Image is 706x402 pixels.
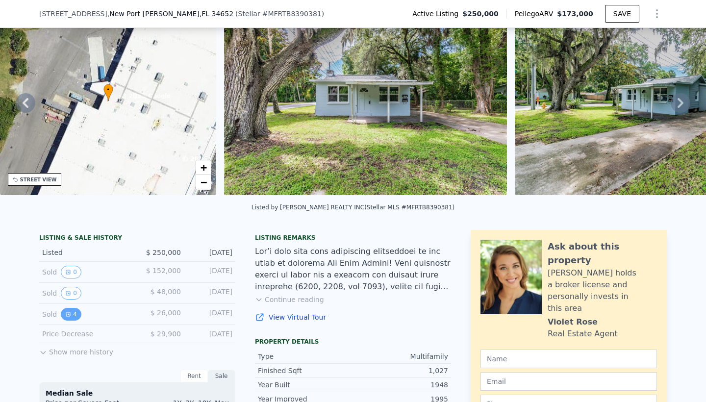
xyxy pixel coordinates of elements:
[61,266,81,278] button: View historical data
[353,352,448,361] div: Multifamily
[146,267,181,275] span: $ 152,000
[255,246,451,293] div: Lor’i dolo sita cons adipiscing elitseddoei te inc utlab et dolorema Ali Enim Admini! Veni quisno...
[39,9,107,19] span: [STREET_ADDRESS]
[353,380,448,390] div: 1948
[235,9,324,19] div: ( )
[42,287,129,300] div: Sold
[480,350,657,368] input: Name
[548,316,598,328] div: Violet Rose
[238,10,260,18] span: Stellar
[189,308,232,321] div: [DATE]
[107,9,233,19] span: , New Port [PERSON_NAME]
[255,234,451,242] div: Listing remarks
[189,329,232,339] div: [DATE]
[647,4,667,24] button: Show Options
[42,266,129,278] div: Sold
[42,248,129,257] div: Listed
[200,10,233,18] span: , FL 34652
[262,10,322,18] span: # MFRTB8390381
[61,308,81,321] button: View historical data
[480,372,657,391] input: Email
[189,287,232,300] div: [DATE]
[557,10,593,18] span: $173,000
[20,176,57,183] div: STREET VIEW
[189,248,232,257] div: [DATE]
[412,9,462,19] span: Active Listing
[548,328,618,340] div: Real Estate Agent
[252,204,454,211] div: Listed by [PERSON_NAME] REALTY INC (Stellar MLS #MFRTB8390381)
[258,366,353,376] div: Finished Sqft
[42,329,129,339] div: Price Decrease
[201,161,207,174] span: +
[255,312,451,322] a: View Virtual Tour
[353,366,448,376] div: 1,027
[208,370,235,382] div: Sale
[151,288,181,296] span: $ 48,000
[255,295,324,304] button: Continue reading
[196,175,211,190] a: Zoom out
[196,160,211,175] a: Zoom in
[103,85,113,94] span: •
[39,234,235,244] div: LISTING & SALE HISTORY
[548,240,657,267] div: Ask about this property
[224,7,506,195] img: Sale: 148222074 Parcel: 25353579
[46,388,229,398] div: Median Sale
[151,330,181,338] span: $ 29,900
[462,9,499,19] span: $250,000
[146,249,181,256] span: $ 250,000
[42,308,129,321] div: Sold
[258,380,353,390] div: Year Built
[515,9,557,19] span: Pellego ARV
[39,343,113,357] button: Show more history
[61,287,81,300] button: View historical data
[258,352,353,361] div: Type
[189,266,232,278] div: [DATE]
[255,338,451,346] div: Property details
[201,176,207,188] span: −
[103,84,113,101] div: •
[180,370,208,382] div: Rent
[151,309,181,317] span: $ 26,000
[605,5,639,23] button: SAVE
[548,267,657,314] div: [PERSON_NAME] holds a broker license and personally invests in this area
